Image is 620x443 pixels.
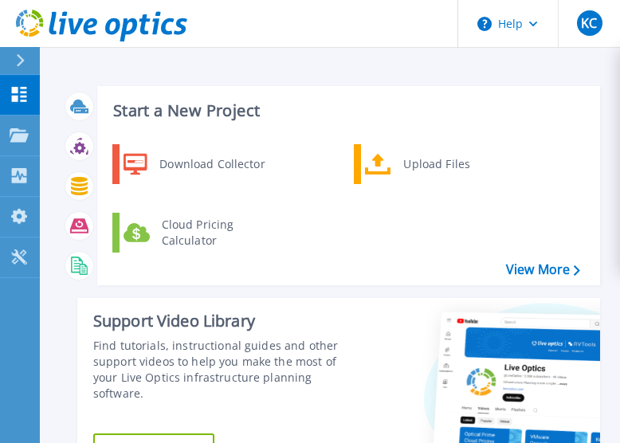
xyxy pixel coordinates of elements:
[581,17,597,29] span: KC
[112,213,276,253] a: Cloud Pricing Calculator
[151,148,272,180] div: Download Collector
[112,144,276,184] a: Download Collector
[113,102,579,120] h3: Start a New Project
[93,338,358,402] div: Find tutorials, instructional guides and other support videos to help you make the most of your L...
[395,148,513,180] div: Upload Files
[154,217,272,249] div: Cloud Pricing Calculator
[506,262,580,277] a: View More
[354,144,517,184] a: Upload Files
[93,311,358,331] div: Support Video Library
